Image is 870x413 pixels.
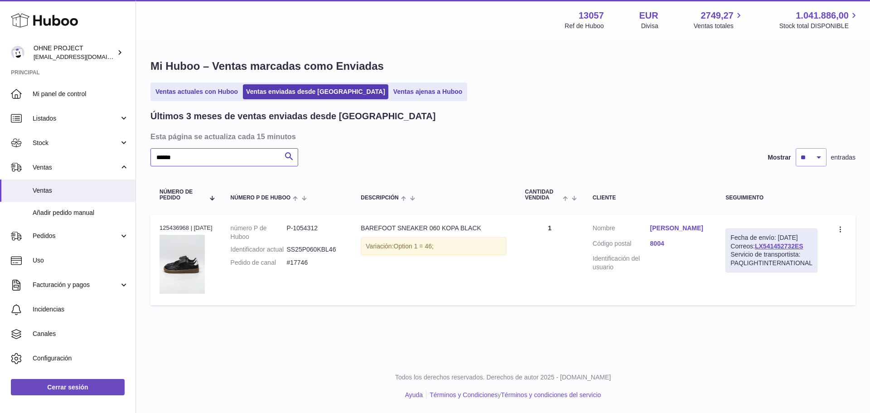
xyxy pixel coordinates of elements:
span: Descripción [361,195,398,201]
label: Mostrar [768,153,791,162]
dt: Pedido de canal [231,258,287,267]
a: Ayuda [405,391,423,398]
span: Stock [33,139,119,147]
a: [PERSON_NAME] [650,224,708,233]
div: Seguimiento [725,195,817,201]
span: Stock total DISPONIBLE [779,22,859,30]
span: Número de pedido [159,189,204,201]
span: 1.041.886,00 [796,10,849,22]
div: Ref de Huboo [565,22,604,30]
a: Términos y condiciones del servicio [501,391,601,398]
a: Ventas enviadas desde [GEOGRAPHIC_DATA] [243,84,388,99]
span: 2749,27 [701,10,733,22]
span: número P de Huboo [231,195,290,201]
span: entradas [831,153,855,162]
span: Option 1 = 46; [394,243,434,250]
span: [EMAIL_ADDRESS][DOMAIN_NAME] [34,53,133,60]
a: Ventas ajenas a Huboo [390,84,466,99]
span: Ventas totales [694,22,744,30]
dt: Nombre [593,224,650,235]
span: Listados [33,114,119,123]
div: BAREFOOT SNEAKER 060 KOPA BLACK [361,224,507,233]
a: LX541452732ES [755,243,803,250]
dd: #17746 [286,258,343,267]
li: y [426,391,601,399]
span: Canales [33,330,129,338]
span: Ventas [33,186,129,195]
a: 2749,27 Ventas totales [694,10,744,30]
strong: EUR [639,10,658,22]
dt: Código postal [593,239,650,250]
span: Incidencias [33,305,129,314]
dt: Identificación del usuario [593,254,650,272]
span: Ventas [33,163,119,172]
dd: SS25P060KBL46 [286,245,343,254]
div: 125436968 | [DATE] [159,224,213,232]
div: Divisa [641,22,658,30]
a: Ventas actuales con Huboo [152,84,241,99]
h1: Mi Huboo – Ventas marcadas como Enviadas [150,59,855,73]
a: Cerrar sesión [11,379,125,395]
td: 1 [516,215,583,305]
a: 8004 [650,239,708,248]
div: Variación: [361,237,507,256]
dt: número P de Huboo [231,224,287,241]
h2: Últimos 3 meses de ventas enviadas desde [GEOGRAPHIC_DATA] [150,110,435,122]
span: Pedidos [33,232,119,240]
span: Mi panel de control [33,90,129,98]
p: Todos los derechos reservados. Derechos de autor 2025 - [DOMAIN_NAME] [143,373,863,382]
a: 1.041.886,00 Stock total DISPONIBLE [779,10,859,30]
img: internalAdmin-13057@internal.huboo.com [11,46,24,59]
img: 130571755901928.jpg [159,235,205,294]
dt: Identificador actual [231,245,287,254]
span: Uso [33,256,129,265]
span: Añadir pedido manual [33,209,129,217]
span: Cantidad vendida [525,189,560,201]
h3: Esta página se actualiza cada 15 minutos [150,131,853,141]
div: Servicio de transportista: PAQLIGHTINTERNATIONAL [730,250,812,267]
span: Configuración [33,354,129,363]
div: Fecha de envío: [DATE] [730,233,812,242]
div: Correos: [725,228,817,273]
strong: 13057 [579,10,604,22]
dd: P-1054312 [286,224,343,241]
div: Cliente [593,195,707,201]
div: OHNE PROJECT [34,44,115,61]
a: Términos y Condiciones [430,391,498,398]
span: Facturación y pagos [33,281,119,289]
